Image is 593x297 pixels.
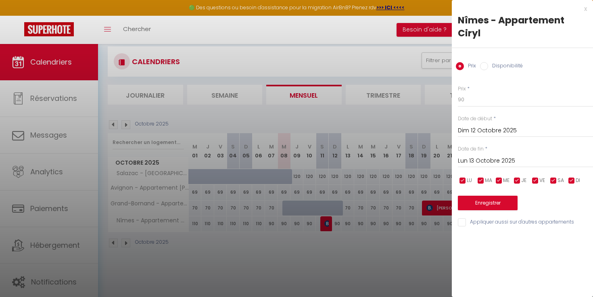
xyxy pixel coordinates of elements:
[452,4,587,14] div: x
[576,177,580,184] span: DI
[539,177,545,184] span: VE
[485,177,492,184] span: MA
[464,62,476,71] label: Prix
[521,177,526,184] span: JE
[488,62,523,71] label: Disponibilité
[503,177,509,184] span: ME
[458,115,492,123] label: Date de début
[467,177,472,184] span: LU
[558,177,564,184] span: SA
[458,196,518,210] button: Enregistrer
[458,85,466,93] label: Prix
[458,14,587,40] div: Nîmes - Appartement Ciryl
[458,145,484,153] label: Date de fin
